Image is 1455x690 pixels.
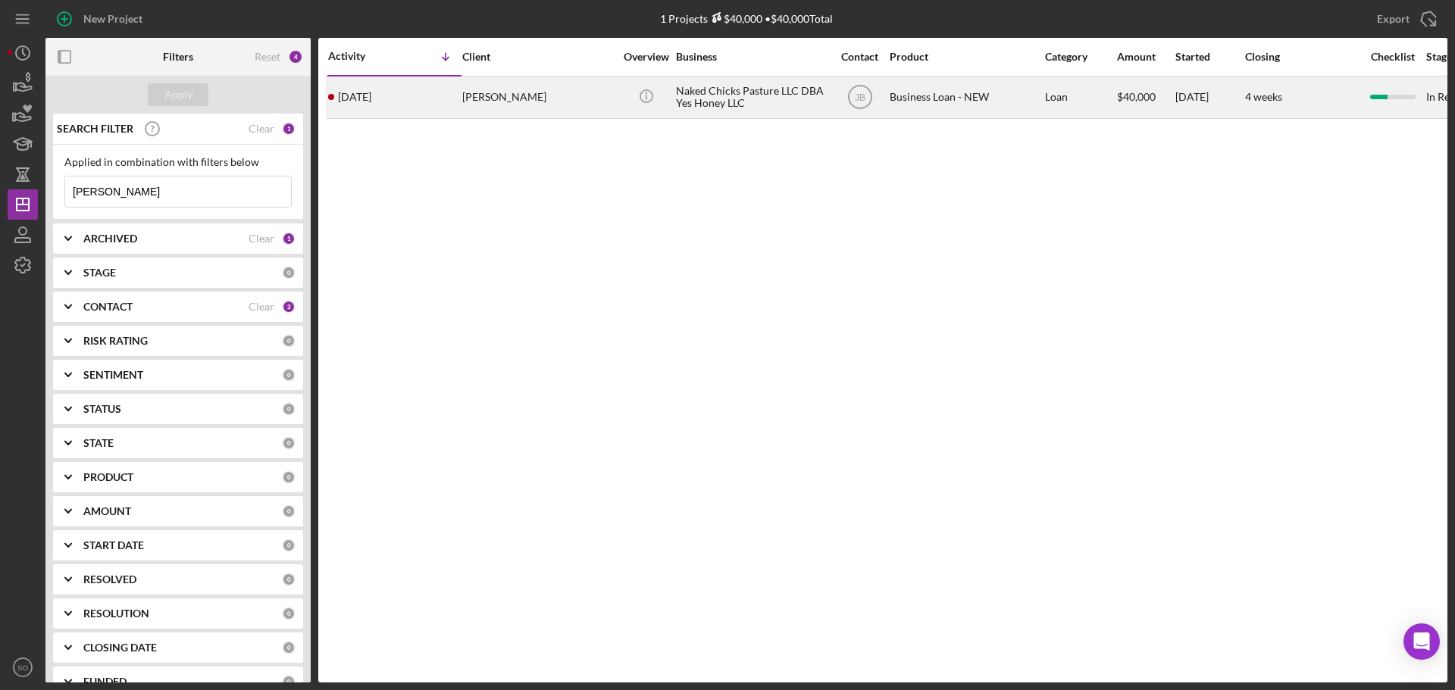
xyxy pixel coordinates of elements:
[83,403,121,415] b: STATUS
[618,51,674,63] div: Overview
[1377,4,1410,34] div: Export
[338,91,371,103] time: 2025-09-15 18:56
[164,83,192,106] div: Apply
[83,437,114,449] b: STATE
[282,266,296,279] div: 0
[249,301,274,313] div: Clear
[1175,51,1244,63] div: Started
[83,505,131,517] b: AMOUNT
[288,49,303,64] div: 4
[282,504,296,518] div: 0
[255,51,280,63] div: Reset
[83,642,157,654] b: CLOSING DATE
[148,83,208,106] button: Apply
[1245,51,1359,63] div: Closing
[83,335,148,347] b: RISK RATING
[282,402,296,416] div: 0
[282,675,296,688] div: 0
[282,122,296,136] div: 1
[249,233,274,245] div: Clear
[64,156,292,168] div: Applied in combination with filters below
[676,77,828,117] div: Naked Chicks Pasture LLC DBA Yes Honey LLC
[83,539,144,551] b: START DATE
[282,232,296,245] div: 1
[282,539,296,552] div: 0
[17,663,28,672] text: SO
[831,51,888,63] div: Contact
[282,573,296,586] div: 0
[1117,90,1156,103] span: $40,000
[249,123,274,135] div: Clear
[1045,51,1115,63] div: Category
[708,12,762,25] div: $40,000
[1362,4,1447,34] button: Export
[45,4,158,34] button: New Project
[462,77,614,117] div: [PERSON_NAME]
[1360,51,1425,63] div: Checklist
[83,233,137,245] b: ARCHIVED
[282,436,296,450] div: 0
[1175,77,1244,117] div: [DATE]
[1117,51,1174,63] div: Amount
[1045,77,1115,117] div: Loan
[83,573,136,585] b: RESOLVED
[890,77,1041,117] div: Business Loan - NEW
[163,51,193,63] b: Filters
[282,368,296,382] div: 0
[282,641,296,654] div: 0
[890,51,1041,63] div: Product
[328,50,395,62] div: Activity
[1245,90,1282,103] time: 4 weeks
[83,4,142,34] div: New Project
[83,607,149,620] b: RESOLUTION
[282,334,296,348] div: 0
[83,301,133,313] b: CONTACT
[676,51,828,63] div: Business
[8,652,38,682] button: SO
[282,607,296,620] div: 0
[854,92,865,103] text: JB
[660,12,833,25] div: 1 Projects • $40,000 Total
[282,300,296,314] div: 2
[1403,623,1440,660] div: Open Intercom Messenger
[57,123,133,135] b: SEARCH FILTER
[282,470,296,484] div: 0
[83,676,127,688] b: FUNDED
[83,267,116,279] b: STAGE
[462,51,614,63] div: Client
[83,471,133,483] b: PRODUCT
[83,369,143,381] b: SENTIMENT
